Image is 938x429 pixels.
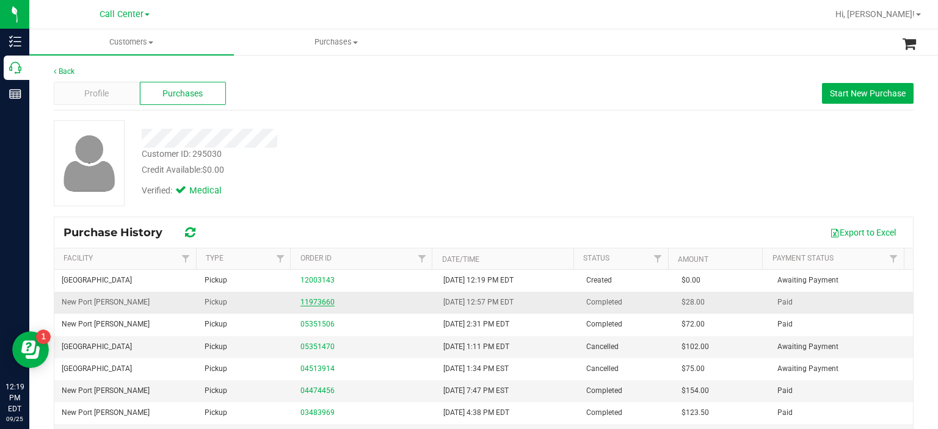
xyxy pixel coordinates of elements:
[682,341,709,353] span: $102.00
[777,385,793,397] span: Paid
[234,29,438,55] a: Purchases
[586,385,622,397] span: Completed
[29,29,234,55] a: Customers
[9,62,21,74] inline-svg: Call Center
[682,363,705,375] span: $75.00
[443,407,509,419] span: [DATE] 4:38 PM EDT
[234,37,438,48] span: Purchases
[300,320,335,328] a: 05351506
[142,164,562,176] div: Credit Available:
[884,248,904,269] a: Filter
[835,9,915,19] span: Hi, [PERSON_NAME]!
[205,297,227,308] span: Pickup
[142,184,238,198] div: Verified:
[9,88,21,100] inline-svg: Reports
[586,275,612,286] span: Created
[205,341,227,353] span: Pickup
[142,148,222,160] div: Customer ID: 295030
[270,248,290,269] a: Filter
[36,330,51,344] iframe: Resource center unread badge
[62,407,150,419] span: New Port [PERSON_NAME]
[205,385,227,397] span: Pickup
[84,87,109,100] span: Profile
[777,319,793,330] span: Paid
[54,67,75,76] a: Back
[205,319,227,330] span: Pickup
[682,319,705,330] span: $72.00
[176,248,196,269] a: Filter
[443,319,509,330] span: [DATE] 2:31 PM EDT
[100,9,144,20] span: Call Center
[57,132,122,195] img: user-icon.png
[189,184,238,198] span: Medical
[777,275,838,286] span: Awaiting Payment
[443,385,509,397] span: [DATE] 7:47 PM EST
[202,165,224,175] span: $0.00
[300,254,332,262] a: Order ID
[300,298,335,306] a: 11973660
[300,276,335,284] a: 12003143
[205,407,227,419] span: Pickup
[830,88,906,98] span: Start New Purchase
[64,254,93,262] a: Facility
[62,363,132,375] span: [GEOGRAPHIC_DATA]
[443,297,514,308] span: [DATE] 12:57 PM EDT
[5,414,24,424] p: 09/25
[62,385,150,397] span: New Port [PERSON_NAME]
[586,341,619,353] span: Cancelled
[682,297,705,308] span: $28.00
[586,319,622,330] span: Completed
[777,407,793,419] span: Paid
[773,254,834,262] a: Payment Status
[682,275,700,286] span: $0.00
[682,385,709,397] span: $154.00
[206,254,224,262] a: Type
[678,255,708,264] a: Amount
[586,407,622,419] span: Completed
[29,37,234,48] span: Customers
[777,363,838,375] span: Awaiting Payment
[62,297,150,308] span: New Port [PERSON_NAME]
[583,254,609,262] a: Status
[205,363,227,375] span: Pickup
[62,275,132,286] span: [GEOGRAPHIC_DATA]
[777,341,838,353] span: Awaiting Payment
[443,275,514,286] span: [DATE] 12:19 PM EDT
[300,386,335,395] a: 04474456
[300,408,335,417] a: 03483969
[205,275,227,286] span: Pickup
[682,407,709,419] span: $123.50
[300,342,335,351] a: 05351470
[162,87,203,100] span: Purchases
[300,364,335,373] a: 04513914
[443,341,509,353] span: [DATE] 1:11 PM EDT
[64,226,175,239] span: Purchase History
[822,222,904,243] button: Export to Excel
[443,363,509,375] span: [DATE] 1:34 PM EST
[586,363,619,375] span: Cancelled
[9,35,21,48] inline-svg: Inventory
[822,83,914,104] button: Start New Purchase
[412,248,432,269] a: Filter
[62,319,150,330] span: New Port [PERSON_NAME]
[586,297,622,308] span: Completed
[12,331,49,368] iframe: Resource center
[5,381,24,414] p: 12:19 PM EDT
[442,255,479,264] a: Date/Time
[647,248,667,269] a: Filter
[62,341,132,353] span: [GEOGRAPHIC_DATA]
[777,297,793,308] span: Paid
